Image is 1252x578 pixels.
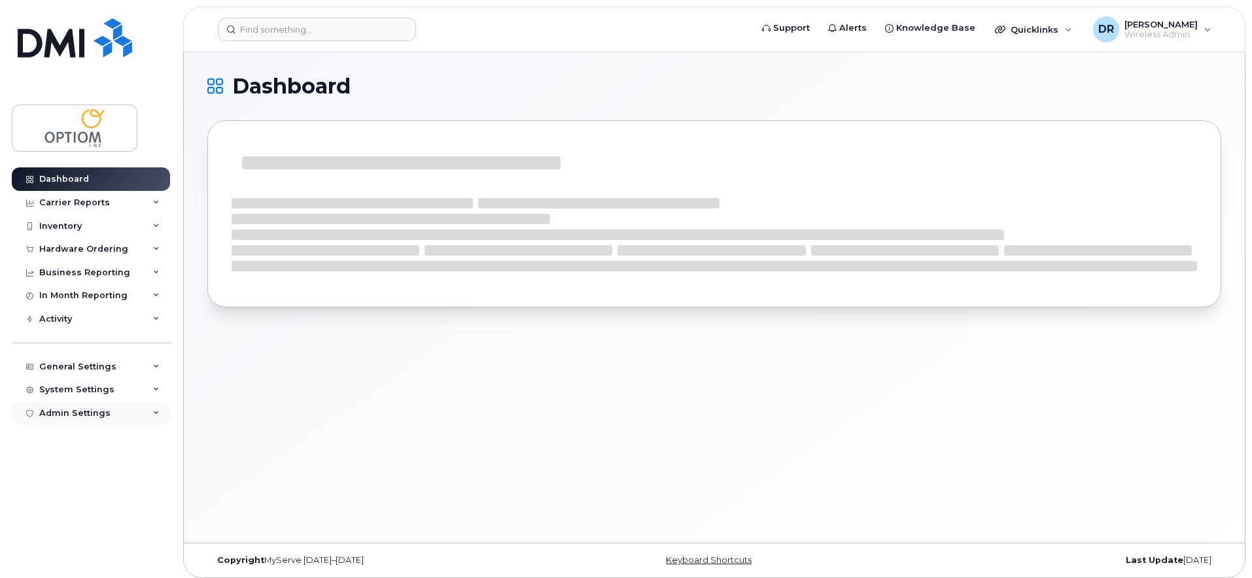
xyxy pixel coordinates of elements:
[207,555,546,566] div: MyServe [DATE]–[DATE]
[666,555,752,565] a: Keyboard Shortcuts
[217,555,264,565] strong: Copyright
[883,555,1221,566] div: [DATE]
[1126,555,1183,565] strong: Last Update
[232,76,351,96] span: Dashboard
